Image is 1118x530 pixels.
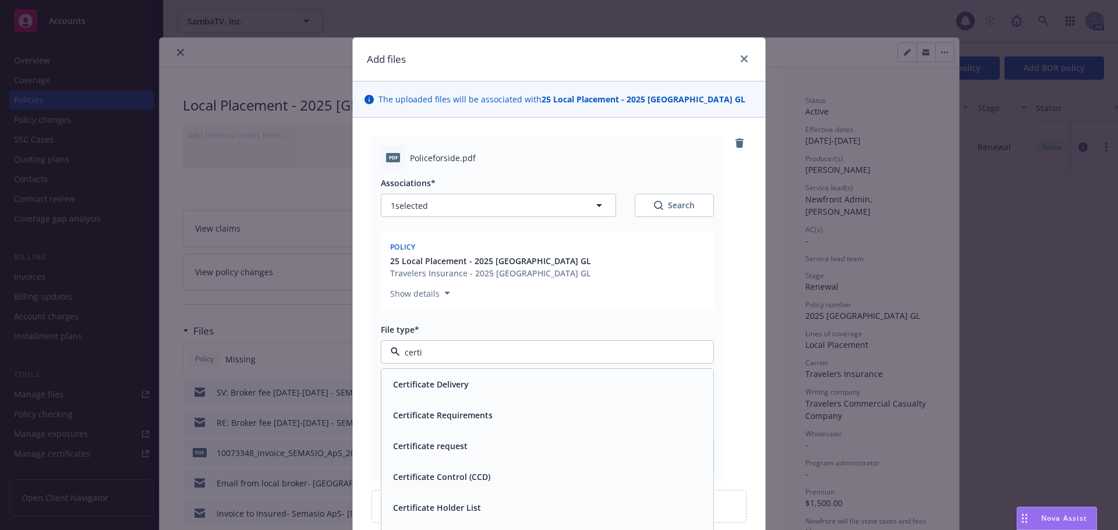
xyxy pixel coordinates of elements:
[393,471,490,483] button: Certificate Control (CCD)
[1017,507,1097,530] button: Nova Assist
[1017,507,1032,529] div: Drag to move
[372,490,746,523] div: Upload new files
[393,409,493,421] button: Certificate Requirements
[393,440,468,452] button: Certificate request
[393,501,481,514] button: Certificate Holder List
[393,378,469,390] button: Certificate Delivery
[1041,513,1087,523] span: Nova Assist
[400,346,690,358] input: Filter by keyword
